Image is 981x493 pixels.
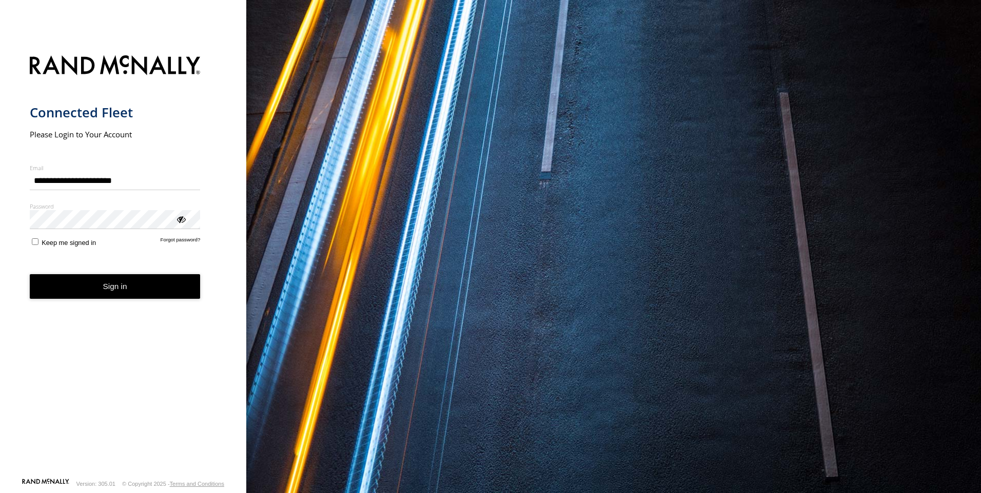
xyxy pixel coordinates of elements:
a: Visit our Website [22,479,69,489]
a: Terms and Conditions [170,481,224,487]
div: Version: 305.01 [76,481,115,487]
label: Password [30,202,201,210]
a: Forgot password? [161,237,201,246]
div: © Copyright 2025 - [122,481,224,487]
h2: Please Login to Your Account [30,129,201,139]
span: Keep me signed in [42,239,96,246]
label: Email [30,164,201,172]
img: Rand McNally [30,53,201,79]
h1: Connected Fleet [30,104,201,121]
form: main [30,49,217,478]
button: Sign in [30,274,201,299]
input: Keep me signed in [32,238,38,245]
div: ViewPassword [175,214,186,224]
